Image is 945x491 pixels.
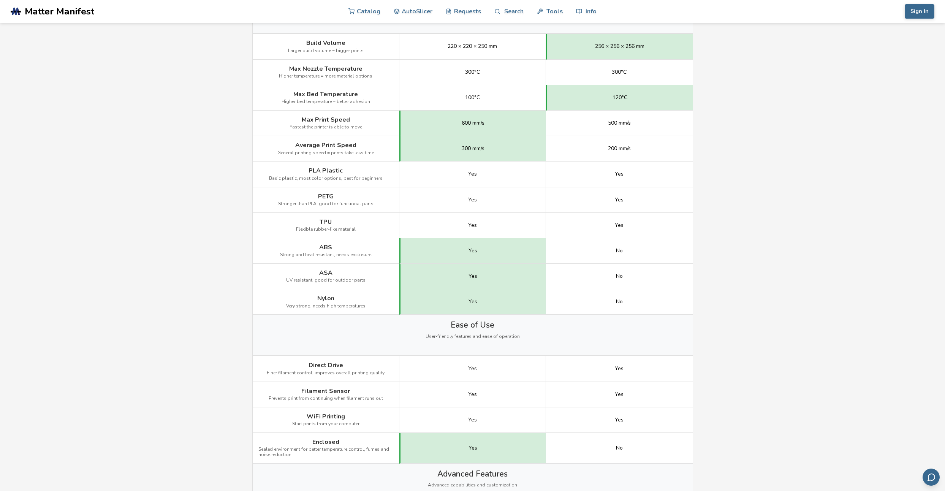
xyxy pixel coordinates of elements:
[307,413,345,420] span: WiFi Printing
[269,396,383,401] span: Prevents print from continuing when filament runs out
[462,146,484,152] span: 300 mm/s
[317,295,334,302] span: Nylon
[295,142,356,149] span: Average Print Speed
[293,91,358,98] span: Max Bed Temperature
[312,439,339,445] span: Enclosed
[426,334,520,339] span: User-friendly features and ease of operation
[469,273,477,279] span: Yes
[448,43,497,49] span: 220 × 220 × 250 mm
[296,227,356,232] span: Flexible rubber-like material
[320,219,332,225] span: TPU
[615,417,624,423] span: Yes
[615,366,624,372] span: Yes
[613,95,627,101] span: 120°C
[462,120,484,126] span: 600 mm/s
[608,120,631,126] span: 500 mm/s
[468,171,477,177] span: Yes
[612,69,627,75] span: 300°C
[615,197,624,203] span: Yes
[286,304,366,309] span: Very strong, needs high temperatures
[616,248,623,254] span: No
[277,150,374,156] span: General printing speed = prints take less time
[437,469,508,478] span: Advanced Features
[269,176,383,181] span: Basic plastic, most color options, best for beginners
[465,69,480,75] span: 300°C
[25,6,94,17] span: Matter Manifest
[318,193,334,200] span: PETG
[469,445,477,451] span: Yes
[615,222,624,228] span: Yes
[428,483,517,488] span: Advanced capabilities and customization
[468,391,477,398] span: Yes
[465,95,480,101] span: 100°C
[302,116,350,123] span: Max Print Speed
[301,388,350,394] span: Filament Sensor
[615,391,624,398] span: Yes
[309,167,343,174] span: PLA Plastic
[288,48,364,54] span: Larger build volume = bigger prints
[468,222,477,228] span: Yes
[306,40,345,46] span: Build Volume
[468,417,477,423] span: Yes
[289,65,362,72] span: Max Nozzle Temperature
[451,320,494,329] span: Ease of Use
[608,146,631,152] span: 200 mm/s
[290,125,362,130] span: Fastest the printer is able to move
[309,362,343,369] span: Direct Drive
[616,273,623,279] span: No
[469,299,477,305] span: Yes
[258,447,393,458] span: Sealed environment for better temperature control, fumes and noise reduction
[279,74,372,79] span: Higher temperature = more material options
[616,445,623,451] span: No
[319,244,332,251] span: ABS
[468,366,477,372] span: Yes
[468,197,477,203] span: Yes
[278,201,374,207] span: Stronger than PLA, good for functional parts
[267,371,385,376] span: Finer filament control, improves overall printing quality
[286,278,366,283] span: UV resistant, good for outdoor parts
[595,43,644,49] span: 256 × 256 × 256 mm
[292,421,359,427] span: Start prints from your computer
[469,248,477,254] span: Yes
[923,469,940,486] button: Send feedback via email
[615,171,624,177] span: Yes
[280,252,371,258] span: Strong and heat resistant, needs enclosure
[905,4,934,19] button: Sign In
[319,269,332,276] span: ASA
[616,299,623,305] span: No
[282,99,370,105] span: Higher bed temperature = better adhesion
